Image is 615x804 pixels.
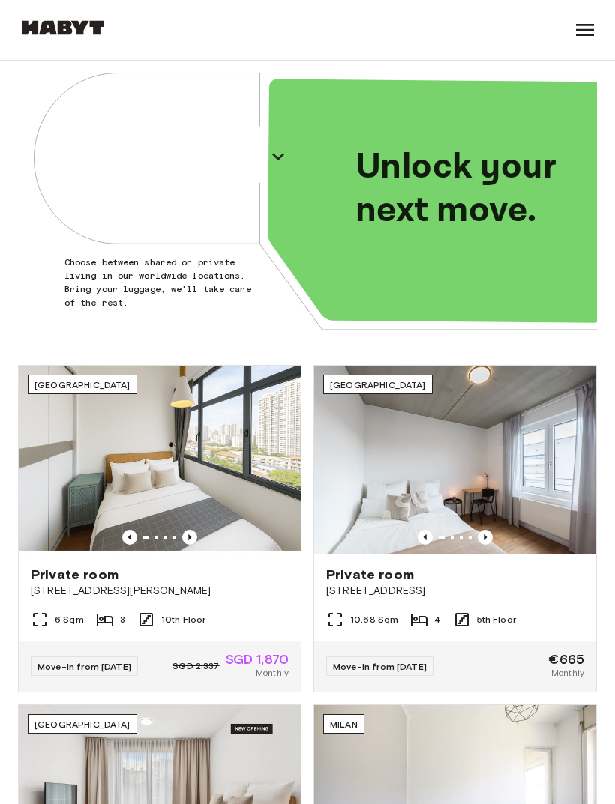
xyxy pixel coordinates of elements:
span: 10.68 Sqm [350,613,398,626]
span: 4 [434,613,440,626]
span: [GEOGRAPHIC_DATA] [34,379,130,390]
button: Previous image [122,530,137,545]
span: SGD 1,870 [226,653,289,666]
span: Monthly [551,666,584,680]
a: Marketing picture of unit DE-04-037-026-03QPrevious imagePrevious image[GEOGRAPHIC_DATA]Private r... [313,365,597,692]
span: Move-in from [DATE] [333,661,427,672]
a: Marketing picture of unit SG-01-116-001-02Previous imagePrevious image[GEOGRAPHIC_DATA]Private ro... [18,365,301,692]
img: Habyt [18,20,108,35]
span: Monthly [256,666,289,680]
span: [STREET_ADDRESS] [326,584,584,599]
span: Milan [330,719,358,730]
p: Choose between shared or private living in our worldwide locations. Bring your luggage, we'll tak... [64,256,256,309]
span: [GEOGRAPHIC_DATA] [330,379,426,390]
span: SGD 2,337 [172,659,219,673]
span: 5th Floor [477,613,516,626]
p: Unlock your next move. [355,145,573,232]
button: Previous image [478,530,493,545]
span: [STREET_ADDRESS][PERSON_NAME] [31,584,289,599]
button: Previous image [418,530,433,545]
span: Move-in from [DATE] [37,661,131,672]
span: €665 [548,653,584,666]
span: 6 Sqm [55,613,84,626]
button: Previous image [182,530,197,545]
span: 3 [120,613,125,626]
img: Marketing picture of unit DE-04-037-026-03Q [314,366,596,554]
span: [GEOGRAPHIC_DATA] [34,719,130,730]
span: Private room [326,566,414,584]
img: Marketing picture of unit SG-01-116-001-02 [19,366,301,554]
span: Private room [31,566,118,584]
span: 10th Floor [161,613,206,626]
